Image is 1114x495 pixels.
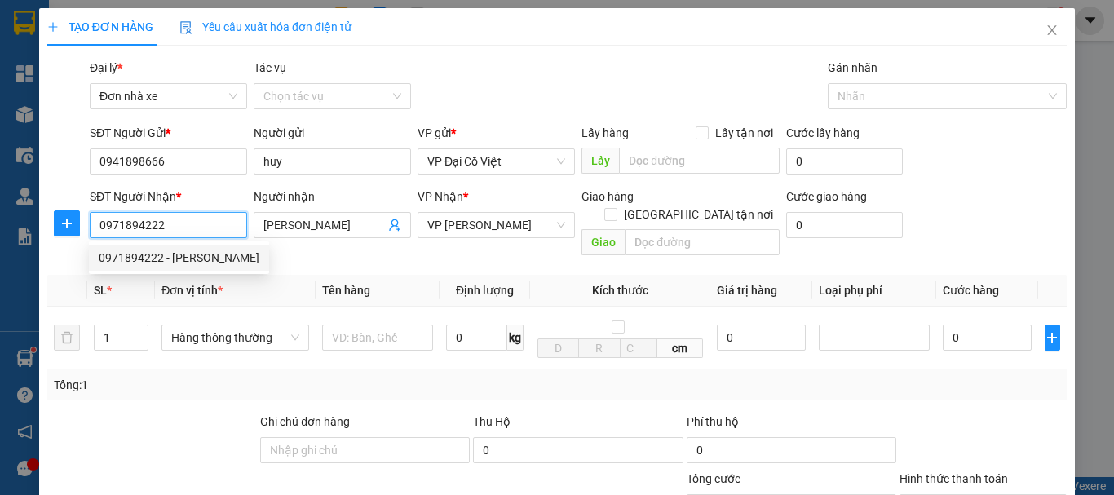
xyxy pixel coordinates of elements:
div: Phí thu hộ [687,413,896,437]
span: Website [152,86,190,99]
span: Giá trị hàng [717,284,777,297]
input: Cước giao hàng [786,212,903,238]
span: plus [55,217,79,230]
span: user-add [388,219,401,232]
button: delete [54,325,80,351]
input: VD: Bàn, Ghế [322,325,433,351]
button: plus [54,210,80,236]
input: Ghi chú đơn hàng [260,437,470,463]
span: plus [1045,331,1059,344]
div: 0971894222 - [PERSON_NAME] [99,249,259,267]
span: plus [47,21,59,33]
label: Tác vụ [254,61,286,74]
span: Lấy [581,148,619,174]
span: SL [94,284,107,297]
span: Tổng cước [687,472,740,485]
div: SĐT Người Nhận [90,188,247,206]
div: Người gửi [254,124,411,142]
span: Lấy hàng [581,126,629,139]
span: Đơn nhà xe [99,84,237,108]
button: plus [1045,325,1060,351]
th: Loại phụ phí [812,275,936,307]
div: Tổng: 1 [54,376,431,394]
span: Tên hàng [322,284,370,297]
input: Dọc đường [625,229,780,255]
label: Hình thức thanh toán [900,472,1008,485]
div: VP gửi [418,124,575,142]
input: C [620,338,657,358]
input: R [578,338,620,358]
span: Kích thước [592,284,648,297]
span: Định lượng [456,284,514,297]
div: Người nhận [254,188,411,206]
input: Cước lấy hàng [786,148,903,175]
label: Cước giao hàng [786,190,867,203]
span: VP Nhận [418,190,463,203]
input: Dọc đường [619,148,780,174]
strong: CÔNG TY TNHH VĨNH QUANG [113,28,335,45]
span: Cước hàng [943,284,999,297]
span: Hàng thông thường [171,325,299,350]
div: SĐT Người Gửi [90,124,247,142]
span: close [1045,24,1059,37]
strong: Hotline : 0889 23 23 23 [171,69,277,81]
input: D [537,338,579,358]
span: TẠO ĐƠN HÀNG [47,20,153,33]
input: 0 [717,325,806,351]
label: Gán nhãn [828,61,877,74]
strong: PHIẾU GỬI HÀNG [158,48,290,65]
label: Ghi chú đơn hàng [260,415,350,428]
span: kg [507,325,524,351]
span: VP LÊ HỒNG PHONG [427,213,565,237]
span: Đơn vị tính [161,284,223,297]
span: [GEOGRAPHIC_DATA] tận nơi [617,206,780,223]
span: Yêu cầu xuất hóa đơn điện tử [179,20,351,33]
span: Thu Hộ [473,415,511,428]
span: Giao hàng [581,190,634,203]
span: cm [657,338,704,358]
img: icon [179,21,192,34]
span: VP Đại Cồ Việt [427,149,565,174]
span: Giao [581,229,625,255]
strong: : [DOMAIN_NAME] [152,84,296,99]
span: Đại lý [90,61,122,74]
span: Lấy tận nơi [709,124,780,142]
label: Cước lấy hàng [786,126,860,139]
div: 0971894222 - vũ bê [89,245,269,271]
img: logo [15,25,91,102]
button: Close [1029,8,1075,54]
